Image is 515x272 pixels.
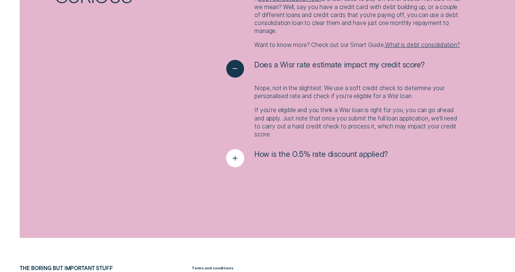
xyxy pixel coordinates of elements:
span: How is the 0.5% rate discount applied? [254,149,388,159]
h2: THE BORING BUT IMPORTANT STUFF [17,265,154,271]
button: See more [226,149,388,167]
span: Does a Wisr rate estimate impact my credit score? [254,60,424,70]
p: Nope, not in the slightest. We use a soft credit check to determine your personalised rate and ch... [254,84,461,100]
p: Want to know more? Check out our Smart Guide, [254,41,461,49]
button: See less [226,60,425,78]
p: If you’re eligible and you think a Wisr loan is right for you, you can go ahead and apply. Just n... [254,106,461,138]
strong: Terms and conditions [192,266,233,270]
a: What is debt consolidation? [385,41,460,48]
